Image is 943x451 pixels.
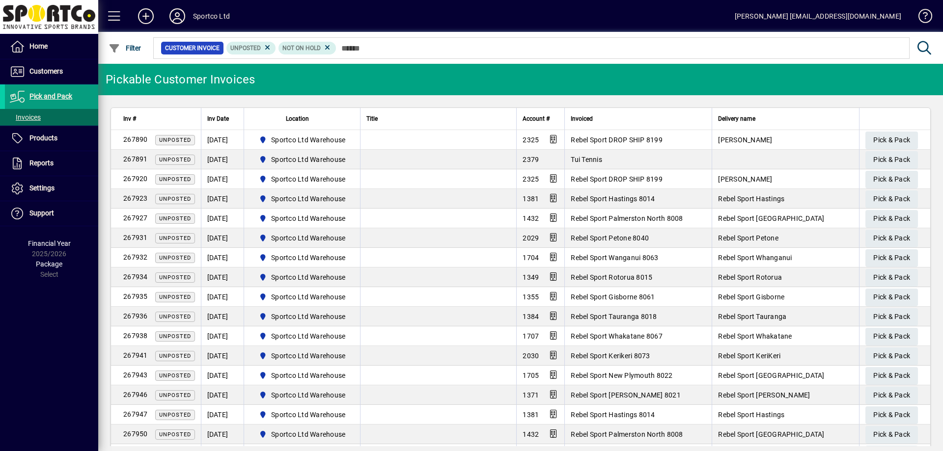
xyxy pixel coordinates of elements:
span: 1707 [523,332,539,340]
button: Pick & Pack [865,328,918,345]
span: 2379 [523,156,539,163]
span: Rebel Sport DROP SHIP 8199 [571,175,663,183]
button: Pick & Pack [865,210,918,228]
td: [DATE] [201,326,244,346]
span: Rebel Sport [PERSON_NAME] [718,391,810,399]
span: Pick & Pack [873,269,910,286]
span: Pick & Pack [873,368,910,384]
button: Pick & Pack [865,171,918,188]
span: Pick & Pack [873,171,910,187]
span: 267943 [123,371,148,379]
span: 267935 [123,292,148,300]
span: 2325 [523,136,539,144]
span: Unposted [159,314,191,320]
span: 2325 [523,175,539,183]
div: [PERSON_NAME] [EMAIL_ADDRESS][DOMAIN_NAME] [735,8,901,24]
span: Rebel Sport Tauranga [718,313,786,320]
span: 1432 [523,214,539,222]
span: 267934 [123,273,148,281]
mat-chip: Hold Status: Not On Hold [278,42,336,54]
div: Inv Date [207,113,238,124]
span: Rebel Sport Gisborne 8061 [571,293,655,301]
span: Rebel Sport [GEOGRAPHIC_DATA] [718,214,824,222]
span: Location [286,113,309,124]
div: Account # [523,113,558,124]
button: Pick & Pack [865,132,918,149]
span: 267938 [123,332,148,340]
span: Sportco Ltd Warehouse [271,272,345,282]
button: Pick & Pack [865,190,918,208]
span: Rebel Sport [GEOGRAPHIC_DATA] [718,371,824,379]
span: Inv # [123,113,136,124]
span: Sportco Ltd Warehouse [255,193,350,205]
span: 267950 [123,430,148,438]
span: Sportco Ltd Warehouse [271,351,345,361]
button: Profile [162,7,193,25]
span: Unposted [159,196,191,202]
span: 2030 [523,352,539,360]
span: 1381 [523,195,539,203]
span: Sportco Ltd Warehouse [255,232,350,244]
span: Sportco Ltd Warehouse [255,173,350,185]
span: Inv Date [207,113,229,124]
span: Rebel Sport Hastings 8014 [571,411,655,419]
span: 267890 [123,135,148,143]
span: Rebel Sport Gisborne [718,293,784,301]
mat-chip: Customer Invoice Status: Unposted [226,42,276,54]
span: Financial Year [28,239,71,247]
span: Sportco Ltd Warehouse [255,350,350,362]
a: Knowledge Base [911,2,931,34]
div: Title [366,113,510,124]
span: Pick & Pack [873,348,910,364]
span: 1381 [523,411,539,419]
span: Rebel Sport Rotorua 8015 [571,273,652,281]
span: Rebel Sport Whakatane [718,332,792,340]
span: Pick & Pack [873,191,910,207]
span: Pick and Pack [29,92,72,100]
span: Invoices [10,113,41,121]
div: Delivery name [718,113,853,124]
span: 1384 [523,313,539,320]
span: Sportco Ltd Warehouse [271,253,345,263]
td: [DATE] [201,209,244,228]
span: Sportco Ltd Warehouse [255,409,350,421]
span: Sportco Ltd Warehouse [255,134,350,146]
span: Unposted [159,255,191,261]
span: Sportco Ltd Warehouse [255,330,350,342]
span: Rebel Sport Palmerston North 8008 [571,214,683,222]
td: [DATE] [201,307,244,326]
span: Package [36,260,62,268]
span: Unposted [159,274,191,281]
span: Sportco Ltd Warehouse [255,311,350,322]
span: Rebel Sport Tauranga 8018 [571,313,657,320]
span: Unposted [159,412,191,418]
td: [DATE] [201,150,244,169]
span: 267931 [123,234,148,241]
span: Sportco Ltd Warehouse [255,291,350,303]
button: Pick & Pack [865,367,918,385]
button: Pick & Pack [865,230,918,247]
button: Pick & Pack [865,289,918,306]
span: Support [29,209,54,217]
span: Title [366,113,378,124]
span: Unposted [230,45,261,52]
span: Rebel Sport New Plymouth 8022 [571,371,672,379]
button: Pick & Pack [865,249,918,267]
span: Pick & Pack [873,132,910,148]
div: Location [250,113,355,124]
span: Sportco Ltd Warehouse [271,135,345,145]
td: [DATE] [201,346,244,366]
span: 267927 [123,214,148,222]
div: Invoiced [571,113,706,124]
span: Sportco Ltd Warehouse [271,213,345,223]
span: 1371 [523,391,539,399]
a: Settings [5,176,98,201]
button: Pick & Pack [865,426,918,444]
span: Rebel Sport Hastings [718,411,784,419]
span: Rebel Sport Whanganui [718,254,792,262]
span: Sportco Ltd Warehouse [271,371,345,380]
a: Reports [5,151,98,176]
span: Pick & Pack [873,407,910,423]
div: Inv # [123,113,195,124]
span: Pick & Pack [873,250,910,266]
